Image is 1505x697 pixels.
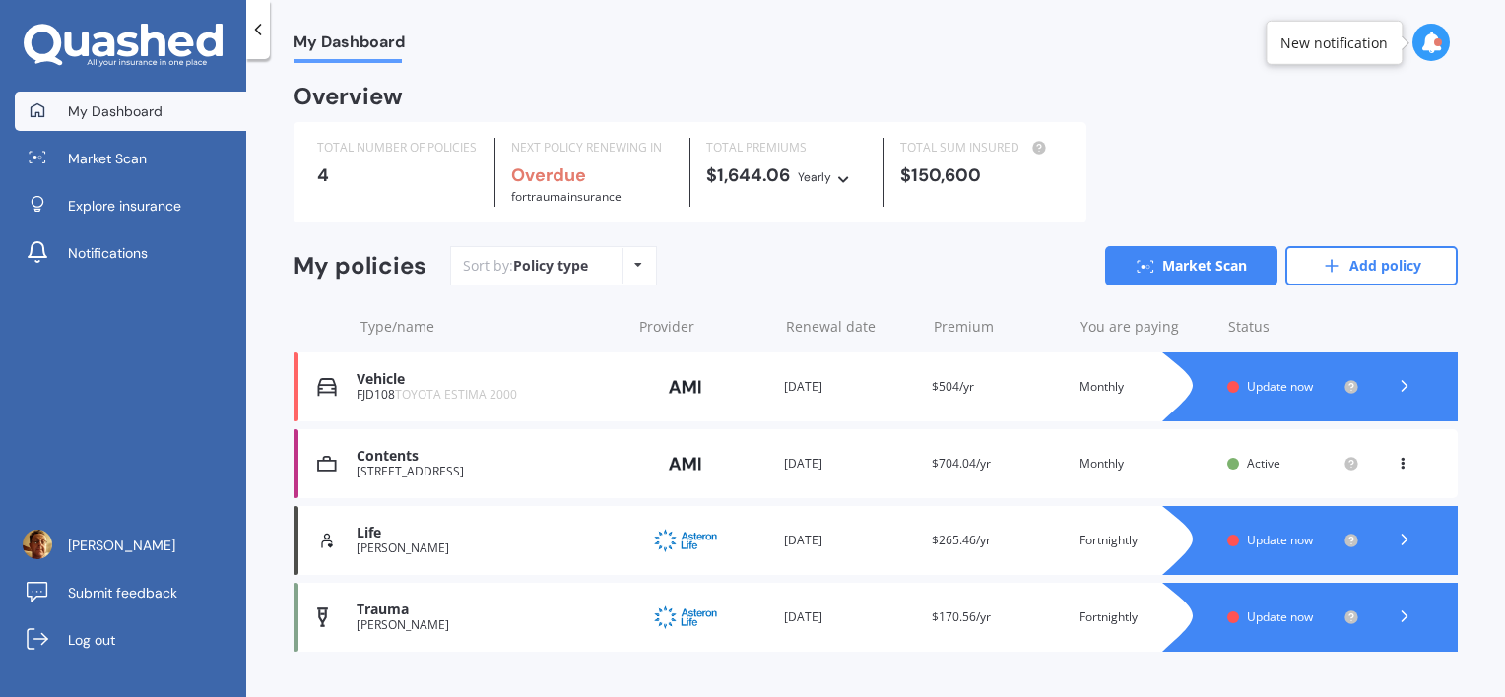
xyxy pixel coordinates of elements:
a: Log out [15,620,246,660]
div: TOTAL PREMIUMS [706,138,868,158]
div: Renewal date [786,317,917,337]
div: FJD108 [357,388,621,402]
div: [DATE] [784,377,916,397]
span: Explore insurance [68,196,181,216]
div: Yearly [798,167,831,187]
div: 4 [317,165,479,185]
div: You are paying [1080,317,1211,337]
a: My Dashboard [15,92,246,131]
img: Vehicle [317,377,337,397]
img: ACg8ocILnOGApup-3IfVyVgNWt1TQzUtCdFfenkuKEwGYLrDQjWiJ3Qe=s96-c [23,530,52,559]
div: [DATE] [784,531,916,550]
div: Monthly [1080,377,1211,397]
a: Notifications [15,233,246,273]
img: Contents [317,454,337,474]
div: [PERSON_NAME] [357,618,621,632]
span: Active [1247,455,1280,472]
div: Life [357,525,621,541]
img: Trauma [317,607,328,627]
span: for Trauma insurance [511,188,622,205]
div: My policies [294,252,426,281]
a: [PERSON_NAME] [15,526,246,565]
div: [PERSON_NAME] [357,541,621,555]
span: Submit feedback [68,583,177,602]
div: Trauma [357,602,621,618]
div: New notification [1280,32,1388,52]
img: Asteron Life [636,599,735,636]
span: [PERSON_NAME] [68,536,175,555]
img: Life [317,531,337,550]
img: AMI [636,445,735,482]
span: My Dashboard [68,101,163,121]
div: TOTAL SUM INSURED [900,138,1062,158]
span: Update now [1247,532,1313,548]
span: $265.46/yr [932,532,991,548]
span: TOYOTA ESTIMA 2000 [395,386,517,403]
span: Market Scan [68,149,147,168]
div: $150,600 [900,165,1062,185]
div: Fortnightly [1080,531,1211,550]
span: Update now [1247,378,1313,395]
div: Contents [357,448,621,465]
div: NEXT POLICY RENEWING IN [511,138,673,158]
span: Log out [68,630,115,650]
div: Fortnightly [1080,607,1211,627]
span: Notifications [68,243,148,263]
div: Vehicle [357,371,621,388]
a: Market Scan [1105,246,1277,285]
a: Market Scan [15,139,246,178]
img: Asteron Life [636,522,735,559]
div: TOTAL NUMBER OF POLICIES [317,138,479,158]
div: $1,644.06 [706,165,868,187]
div: [DATE] [784,454,916,474]
div: Sort by: [463,256,588,276]
span: $504/yr [932,378,974,395]
a: Explore insurance [15,186,246,225]
img: AMI [636,368,735,406]
div: Provider [639,317,770,337]
div: Policy type [513,256,588,276]
div: Premium [934,317,1065,337]
span: Update now [1247,608,1313,625]
div: Type/name [360,317,623,337]
span: $704.04/yr [932,455,991,472]
a: Add policy [1285,246,1458,285]
div: Monthly [1080,454,1211,474]
b: Overdue [511,163,586,187]
div: Status [1228,317,1359,337]
span: $170.56/yr [932,608,991,625]
div: [DATE] [784,607,916,627]
span: My Dashboard [294,32,405,59]
div: Overview [294,87,403,106]
div: [STREET_ADDRESS] [357,465,621,478]
a: Submit feedback [15,573,246,612]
